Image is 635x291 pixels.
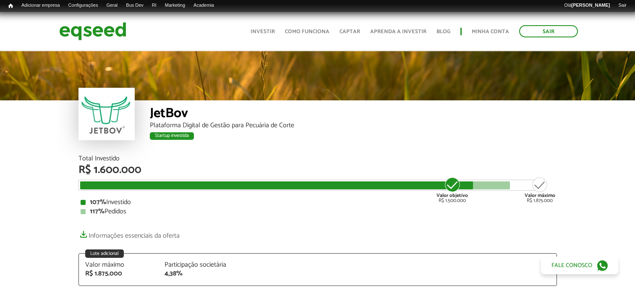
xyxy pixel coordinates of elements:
[525,191,555,199] strong: Valor máximo
[560,2,614,9] a: Olá[PERSON_NAME]
[150,122,557,129] div: Plataforma Digital de Gestão para Pecuária de Corte
[165,270,232,277] div: 4,38%
[150,132,194,140] div: Startup investida
[519,25,578,37] a: Sair
[17,2,64,9] a: Adicionar empresa
[85,270,152,277] div: R$ 1.875.000
[165,262,232,268] div: Participação societária
[541,257,618,274] a: Fale conosco
[161,2,189,9] a: Marketing
[370,29,426,34] a: Aprenda a investir
[148,2,161,9] a: RI
[78,228,180,239] a: Informações essenciais da oferta
[251,29,275,34] a: Investir
[340,29,360,34] a: Captar
[78,155,557,162] div: Total Investido
[81,199,555,206] div: Investido
[472,29,509,34] a: Minha conta
[614,2,631,9] a: Sair
[90,206,105,217] strong: 117%
[64,2,102,9] a: Configurações
[4,2,17,10] a: Início
[285,29,329,34] a: Como funciona
[436,191,468,199] strong: Valor objetivo
[78,165,557,176] div: R$ 1.600.000
[81,208,555,215] div: Pedidos
[436,29,450,34] a: Blog
[8,3,13,9] span: Início
[59,20,126,42] img: EqSeed
[122,2,148,9] a: Bus Dev
[436,176,468,203] div: R$ 1.500.000
[525,176,555,203] div: R$ 1.875.000
[90,197,106,208] strong: 107%
[150,107,557,122] div: JetBov
[189,2,218,9] a: Academia
[85,249,124,258] div: Lote adicional
[102,2,122,9] a: Geral
[85,262,152,268] div: Valor máximo
[571,3,610,8] strong: [PERSON_NAME]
